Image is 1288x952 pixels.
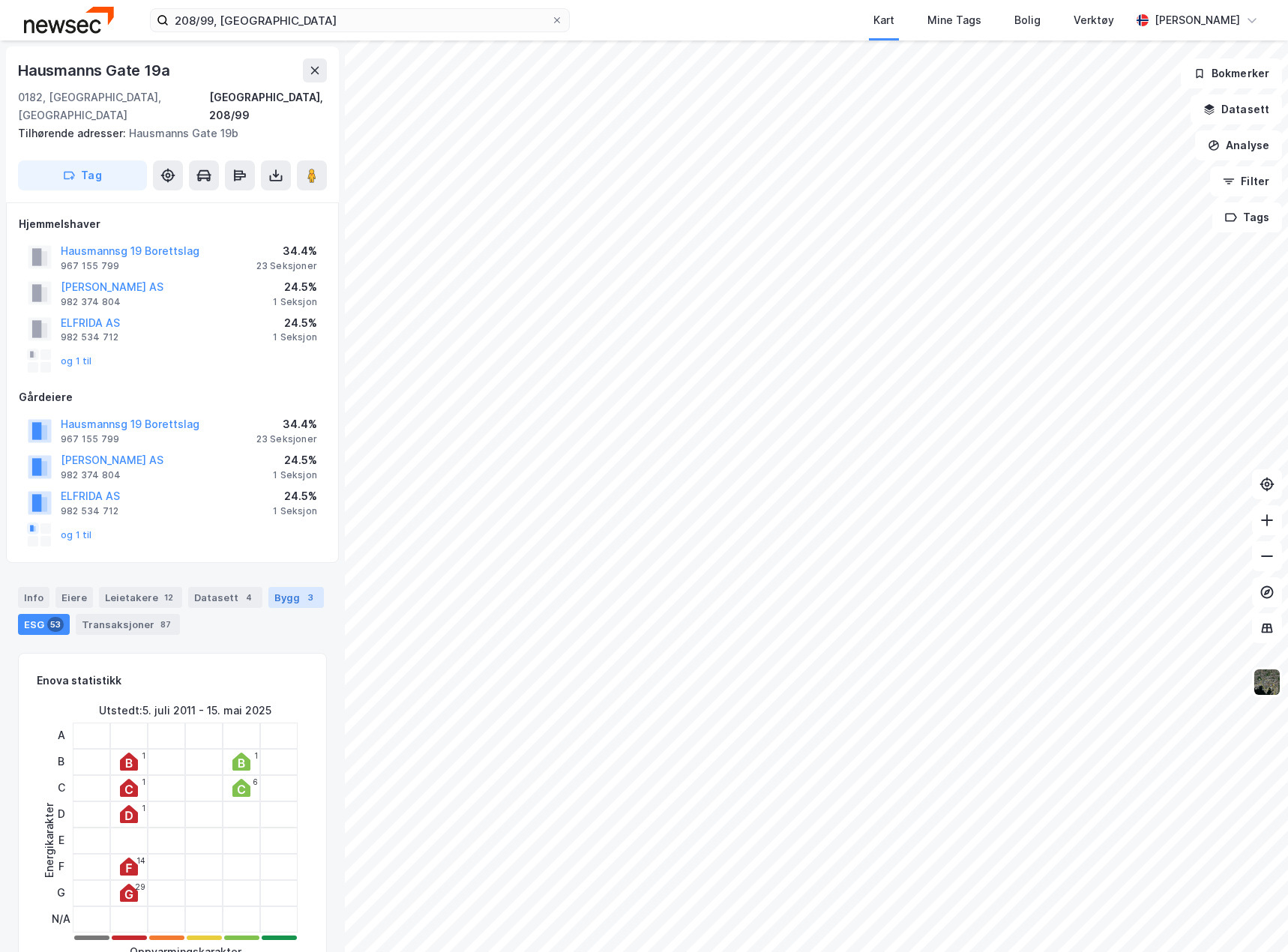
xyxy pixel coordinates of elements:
[273,451,317,469] div: 24.5%
[254,751,258,760] div: 1
[157,617,174,632] div: 87
[253,777,258,786] div: 6
[61,469,121,481] div: 982 374 804
[256,415,317,433] div: 34.4%
[19,215,326,233] div: Hjemmelshaver
[1191,94,1282,124] button: Datasett
[61,331,118,343] div: 982 534 712
[52,854,70,880] div: F
[55,587,93,608] div: Eiere
[40,803,58,878] div: Energikarakter
[52,828,70,854] div: E
[1212,202,1282,232] button: Tags
[52,749,70,775] div: B
[52,723,70,749] div: A
[209,88,327,124] div: [GEOGRAPHIC_DATA], 208/99
[1014,11,1041,29] div: Bolig
[1074,11,1114,29] div: Verktøy
[99,702,271,720] div: Utstedt : 5. juli 2011 - 15. mai 2025
[268,587,324,608] div: Bygg
[1253,668,1281,696] img: 9k=
[52,801,70,828] div: D
[241,590,256,605] div: 4
[1181,58,1282,88] button: Bokmerker
[273,469,317,481] div: 1 Seksjon
[18,127,129,139] span: Tilhørende adresser:
[927,11,981,29] div: Mine Tags
[161,590,176,605] div: 12
[61,296,121,308] div: 982 374 804
[136,856,145,865] div: 14
[24,7,114,33] img: newsec-logo.f6e21ccffca1b3a03d2d.png
[76,614,180,635] div: Transaksjoner
[188,587,262,608] div: Datasett
[273,505,317,517] div: 1 Seksjon
[256,260,317,272] div: 23 Seksjoner
[47,617,64,632] div: 53
[52,906,70,933] div: N/A
[99,587,182,608] div: Leietakere
[273,331,317,343] div: 1 Seksjon
[169,9,551,31] input: Søk på adresse, matrikkel, gårdeiere, leietakere eller personer
[273,278,317,296] div: 24.5%
[61,505,118,517] div: 982 534 712
[1195,130,1282,160] button: Analyse
[273,296,317,308] div: 1 Seksjon
[135,882,145,891] div: 29
[1213,880,1288,952] div: Kontrollprogram for chat
[1213,880,1288,952] iframe: Chat Widget
[273,314,317,332] div: 24.5%
[142,751,145,760] div: 1
[303,590,318,605] div: 3
[273,487,317,505] div: 24.5%
[52,880,70,906] div: G
[52,775,70,801] div: C
[61,433,119,445] div: 967 155 799
[61,260,119,272] div: 967 155 799
[142,777,145,786] div: 1
[18,587,49,608] div: Info
[18,88,209,124] div: 0182, [GEOGRAPHIC_DATA], [GEOGRAPHIC_DATA]
[1210,166,1282,196] button: Filter
[18,160,147,190] button: Tag
[37,672,121,690] div: Enova statistikk
[256,433,317,445] div: 23 Seksjoner
[873,11,894,29] div: Kart
[19,388,326,406] div: Gårdeiere
[18,58,172,82] div: Hausmanns Gate 19a
[18,614,70,635] div: ESG
[142,804,145,813] div: 1
[18,124,315,142] div: Hausmanns Gate 19b
[1155,11,1240,29] div: [PERSON_NAME]
[256,242,317,260] div: 34.4%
